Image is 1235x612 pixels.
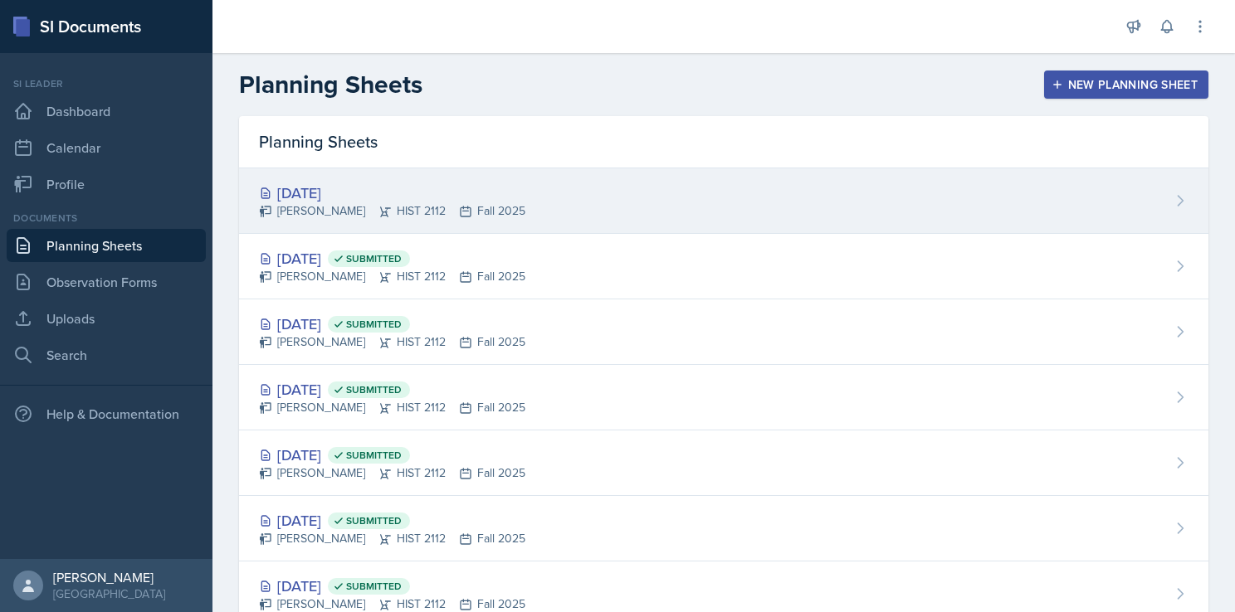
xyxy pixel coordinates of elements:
[259,333,525,351] div: [PERSON_NAME] HIST 2112 Fall 2025
[259,509,525,532] div: [DATE]
[239,496,1208,561] a: [DATE] Submitted [PERSON_NAME]HIST 2112Fall 2025
[7,302,206,335] a: Uploads
[7,265,206,299] a: Observation Forms
[7,131,206,164] a: Calendar
[7,168,206,201] a: Profile
[259,444,525,466] div: [DATE]
[239,365,1208,430] a: [DATE] Submitted [PERSON_NAME]HIST 2112Fall 2025
[346,514,402,527] span: Submitted
[1044,70,1208,99] button: New Planning Sheet
[239,430,1208,496] a: [DATE] Submitted [PERSON_NAME]HIST 2112Fall 2025
[53,585,165,602] div: [GEOGRAPHIC_DATA]
[259,399,525,416] div: [PERSON_NAME] HIST 2112 Fall 2025
[346,449,402,462] span: Submitted
[7,338,206,372] a: Search
[259,182,525,204] div: [DATE]
[7,211,206,226] div: Documents
[239,168,1208,234] a: [DATE] [PERSON_NAME]HIST 2112Fall 2025
[7,229,206,262] a: Planning Sheets
[259,378,525,401] div: [DATE]
[259,268,525,285] div: [PERSON_NAME] HIST 2112 Fall 2025
[259,575,525,597] div: [DATE]
[259,247,525,270] div: [DATE]
[1055,78,1198,91] div: New Planning Sheet
[346,383,402,396] span: Submitted
[259,202,525,220] div: [PERSON_NAME] HIST 2112 Fall 2025
[259,530,525,547] div: [PERSON_NAME] HIST 2112 Fall 2025
[239,70,422,100] h2: Planning Sheets
[346,580,402,593] span: Submitted
[239,234,1208,299] a: [DATE] Submitted [PERSON_NAME]HIST 2112Fall 2025
[239,116,1208,168] div: Planning Sheets
[346,252,402,265] span: Submitted
[259,464,525,482] div: [PERSON_NAME] HIST 2112 Fall 2025
[7,397,206,430] div: Help & Documentation
[7,95,206,128] a: Dashboard
[239,299,1208,365] a: [DATE] Submitted [PERSON_NAME]HIST 2112Fall 2025
[7,76,206,91] div: Si leader
[346,318,402,331] span: Submitted
[53,569,165,585] div: [PERSON_NAME]
[259,313,525,335] div: [DATE]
